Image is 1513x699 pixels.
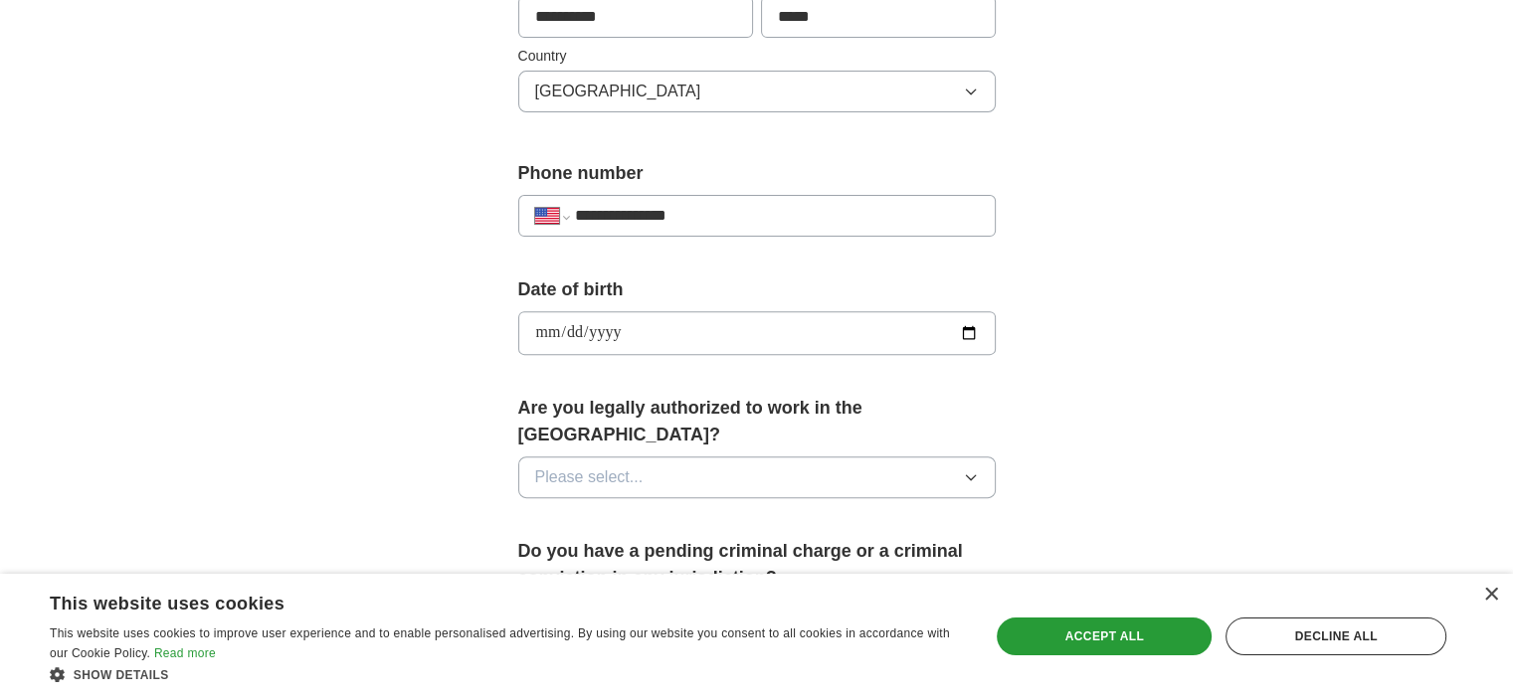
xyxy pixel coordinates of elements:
div: Decline all [1226,617,1446,655]
div: Show details [50,664,962,684]
span: Show details [74,668,169,682]
div: Accept all [997,617,1212,655]
label: Are you legally authorized to work in the [GEOGRAPHIC_DATA]? [518,395,996,448]
a: Read more, opens a new window [154,646,216,660]
button: [GEOGRAPHIC_DATA] [518,71,996,112]
div: Close [1483,588,1498,603]
label: Do you have a pending criminal charge or a criminal conviction in any jurisdiction? [518,538,996,592]
label: Phone number [518,160,996,187]
span: Please select... [535,465,644,489]
span: This website uses cookies to improve user experience and to enable personalised advertising. By u... [50,626,950,660]
label: Country [518,46,996,67]
div: This website uses cookies [50,586,912,615]
span: [GEOGRAPHIC_DATA] [535,80,701,103]
label: Date of birth [518,276,996,303]
button: Please select... [518,456,996,498]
